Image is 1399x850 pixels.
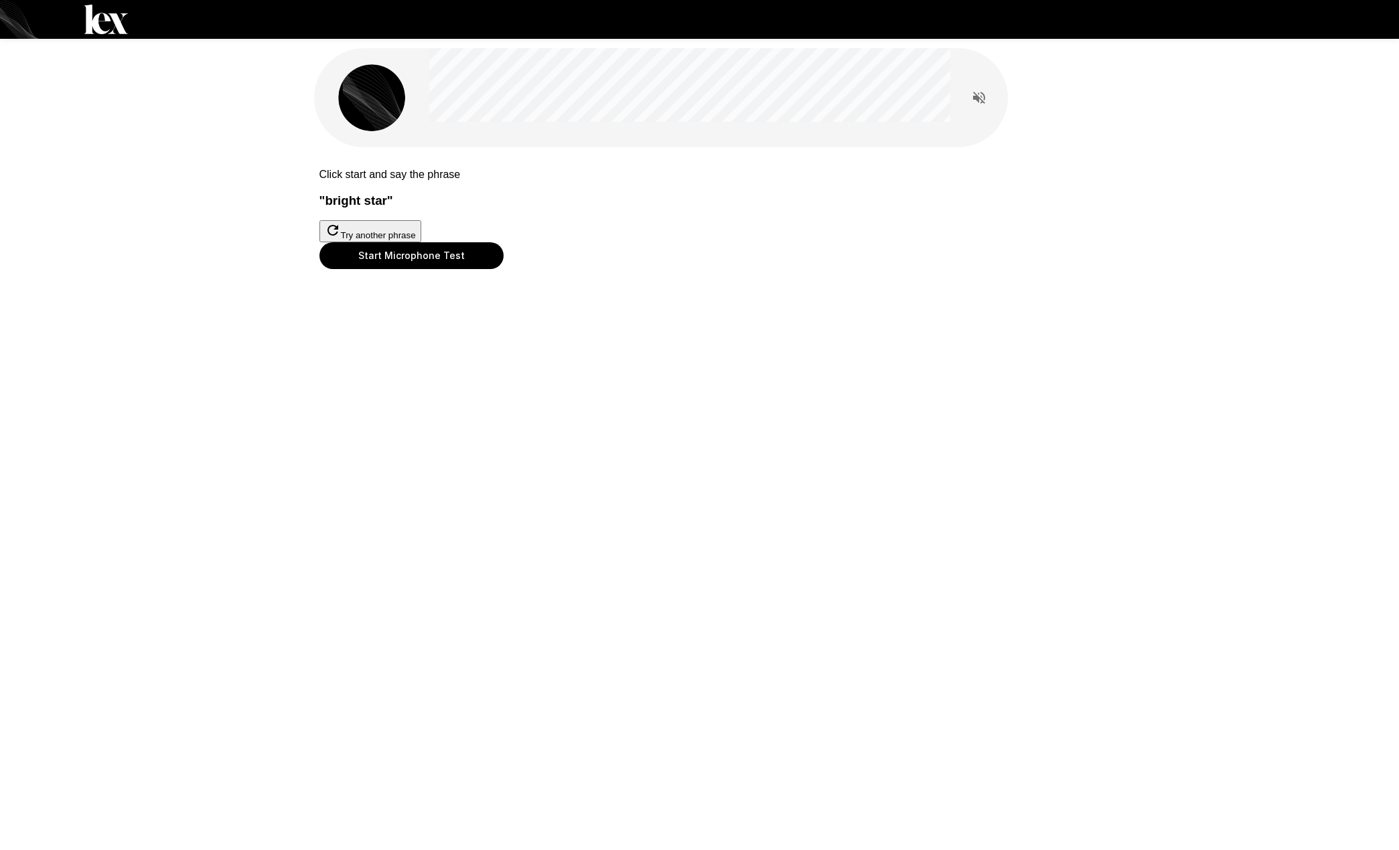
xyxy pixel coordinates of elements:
h3: " bright star " [319,193,1080,208]
button: Try another phrase [319,220,421,242]
p: Click start and say the phrase [319,169,1080,181]
img: lex_avatar2.png [338,64,405,131]
button: Read questions aloud [966,84,992,111]
button: Start Microphone Test [319,242,504,269]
